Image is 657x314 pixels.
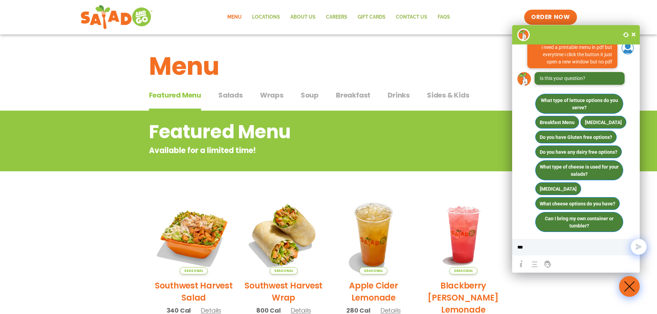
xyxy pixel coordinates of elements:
img: User Image [621,41,635,55]
span: Can I bring my own container or tumbler? [535,212,623,232]
span: Seasonal [180,267,208,274]
span: Do you have any dairy free options? [535,145,622,158]
a: Contact Us [391,9,432,25]
p: Available for a limited time! [149,145,453,156]
a: Careers [321,9,352,25]
span: [MEDICAL_DATA] [580,116,626,129]
h2: Southwest Harvest Wrap [244,280,323,304]
a: Locations [247,9,285,25]
a: Menu [222,9,247,25]
h2: Southwest Harvest Salad [154,280,234,304]
span: Drinks [388,90,410,100]
a: GIFT CARDS [352,9,391,25]
a: Chat [528,257,540,269]
span: Do you have Gluten free options? [535,131,617,143]
a: FAQs [432,9,455,25]
a: About Us [285,9,321,25]
span: Seasonal [270,267,298,274]
span: Breakfast [336,90,370,100]
button: Send [631,239,647,255]
span: Sides & Kids [427,90,469,100]
span: [MEDICAL_DATA] [535,182,581,195]
img: Product photo for Blackberry Bramble Lemonade [424,195,503,274]
span: Featured Menu [149,90,201,100]
img: wpChatIcon [620,277,639,296]
span: Wraps [260,90,283,100]
nav: Menu [222,9,455,25]
img: new-SAG-logo-768×292 [80,3,153,31]
a: Support [542,259,553,270]
img: wpChatIcon [517,29,530,41]
span: Breakfast Menu [535,116,579,129]
span: What type of lettuce options do you serve? [535,94,623,114]
a: Help [516,259,527,270]
span: What type of cheese is used for your salads? [535,160,623,180]
a: ORDER NOW [524,10,577,25]
div: Tabbed content [149,88,508,111]
span: Soup [301,90,319,100]
div: i need a printable menu in pdf but everytime i click the button it just open a new window but no pdf [532,44,612,65]
h2: Apple Cider Lemonade [334,280,414,304]
span: What cheese options do you have? [535,197,620,210]
span: ORDER NOW [531,13,570,21]
span: Salads [218,90,243,100]
div: Reset [621,29,631,40]
img: Product photo for Apple Cider Lemonade [334,195,414,274]
img: Product photo for Southwest Harvest Salad [154,195,234,274]
img: Product photo for Southwest Harvest Wrap [244,195,323,274]
span: Seasonal [449,267,477,274]
h1: Menu [149,48,508,85]
h2: Featured Menu [149,118,453,146]
span: Seasonal [359,267,387,274]
div: Is this your question? [540,75,619,82]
